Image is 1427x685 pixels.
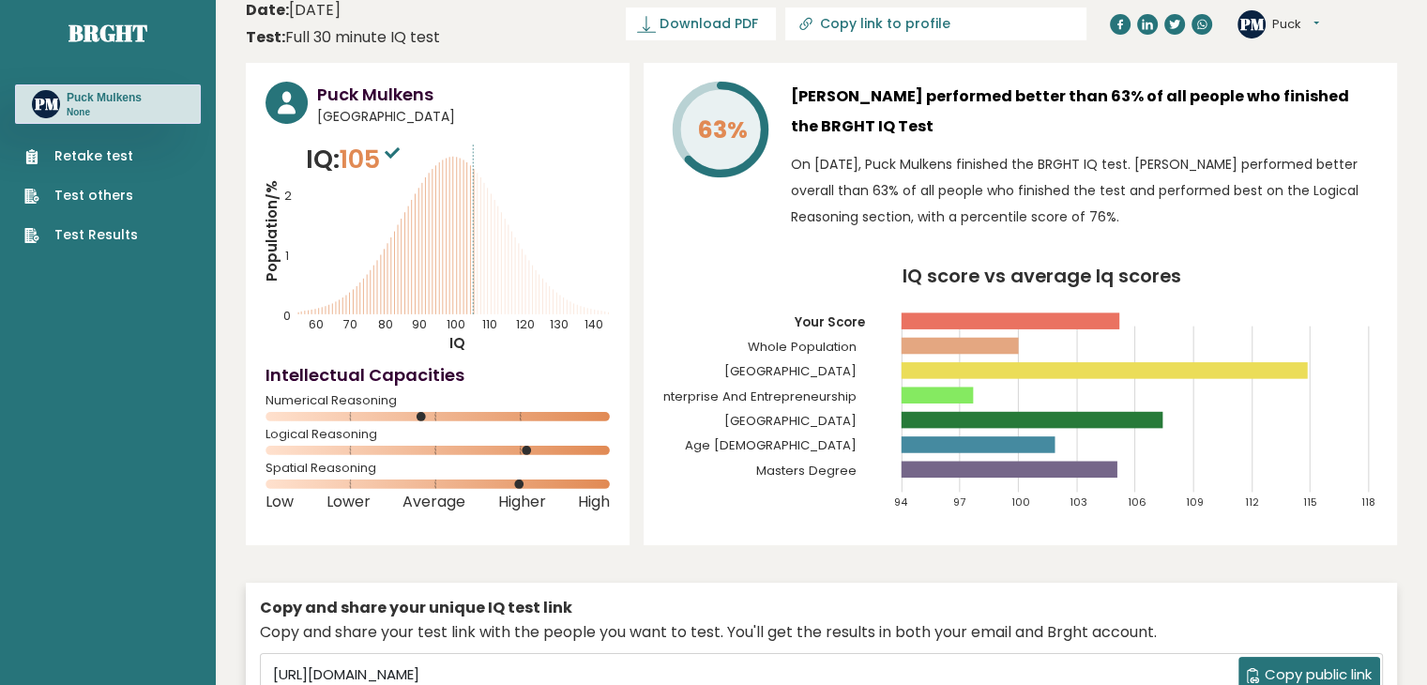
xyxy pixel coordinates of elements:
[952,495,964,510] tspan: 97
[402,498,465,506] span: Average
[894,495,908,510] tspan: 94
[748,338,857,356] tspan: Whole Population
[1361,495,1375,510] tspan: 118
[447,316,465,332] tspan: 100
[1239,12,1265,34] text: PM
[1070,495,1087,510] tspan: 103
[24,186,138,205] a: Test others
[24,225,138,245] a: Test Results
[697,114,748,146] tspan: 63%
[578,498,610,506] span: High
[584,316,603,332] tspan: 140
[67,90,142,105] h3: Puck Mulkens
[756,462,857,479] tspan: Masters Degree
[24,146,138,166] a: Retake test
[1186,495,1204,510] tspan: 109
[260,597,1383,619] div: Copy and share your unique IQ test link
[498,498,546,506] span: Higher
[285,248,289,264] tspan: 1
[903,263,1181,289] tspan: IQ score vs average Iq scores
[626,8,776,40] a: Download PDF
[791,151,1377,230] p: On [DATE], Puck Mulkens finished the BRGHT IQ test. [PERSON_NAME] performed better overall than 6...
[266,431,610,438] span: Logical Reasoning
[449,333,465,353] tspan: IQ
[685,436,857,454] tspan: Age [DEMOGRAPHIC_DATA]
[326,498,371,506] span: Lower
[266,362,610,388] h4: Intellectual Capacities
[266,498,294,506] span: Low
[657,388,857,405] tspan: Enterprise And Entrepreneurship
[1128,495,1146,510] tspan: 106
[1244,495,1258,510] tspan: 112
[724,362,857,380] tspan: [GEOGRAPHIC_DATA]
[67,106,142,119] p: None
[260,621,1383,644] div: Copy and share your test link with the people you want to test. You'll get the results in both yo...
[482,316,497,332] tspan: 110
[34,93,59,114] text: PM
[262,180,281,282] tspan: Population/%
[1011,495,1030,510] tspan: 100
[794,313,865,331] tspan: Your Score
[68,18,147,48] a: Brght
[246,26,285,48] b: Test:
[246,26,440,49] div: Full 30 minute IQ test
[791,82,1377,142] h3: [PERSON_NAME] performed better than 63% of all people who finished the BRGHT IQ Test
[724,412,857,430] tspan: [GEOGRAPHIC_DATA]
[343,316,357,332] tspan: 70
[283,308,291,324] tspan: 0
[284,188,292,204] tspan: 2
[306,141,404,178] p: IQ:
[412,316,427,332] tspan: 90
[340,142,404,176] span: 105
[516,316,535,332] tspan: 120
[1303,495,1317,510] tspan: 115
[317,107,610,127] span: [GEOGRAPHIC_DATA]
[317,82,610,107] h3: Puck Mulkens
[266,397,610,404] span: Numerical Reasoning
[550,316,569,332] tspan: 130
[660,14,757,34] span: Download PDF
[378,316,393,332] tspan: 80
[310,316,325,332] tspan: 60
[1272,15,1319,34] button: Puck
[266,464,610,472] span: Spatial Reasoning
